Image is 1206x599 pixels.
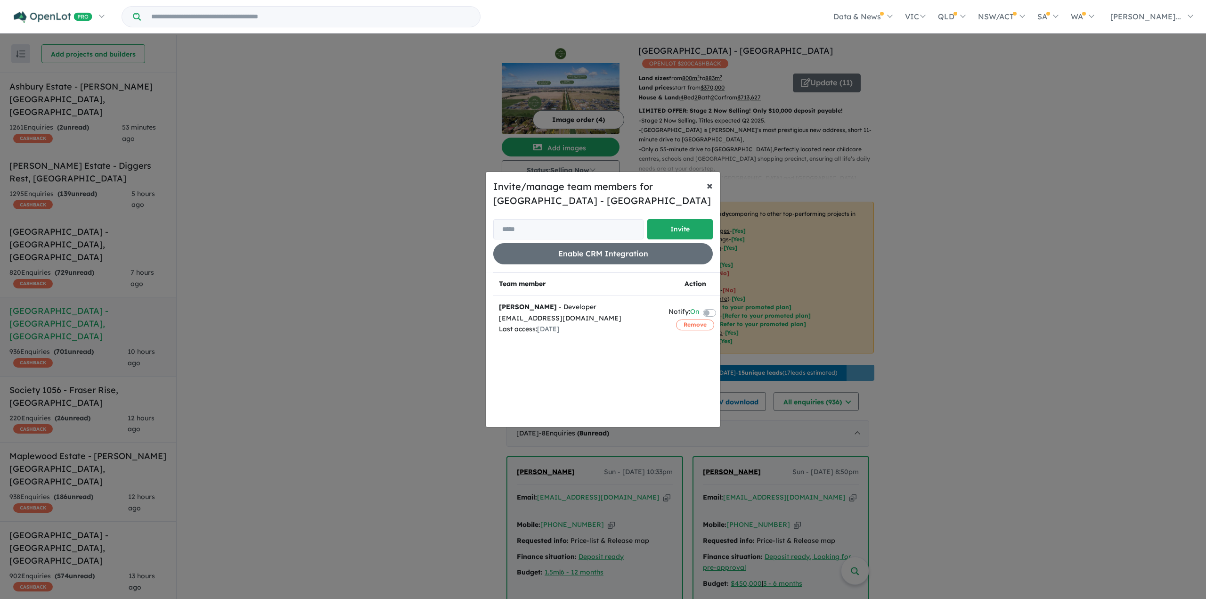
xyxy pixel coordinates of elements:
[143,7,478,27] input: Try estate name, suburb, builder or developer
[690,306,699,319] span: On
[663,273,727,296] th: Action
[493,180,713,208] h5: Invite/manage team members for [GEOGRAPHIC_DATA] - [GEOGRAPHIC_DATA]
[493,273,663,296] th: Team member
[499,313,657,324] div: [EMAIL_ADDRESS][DOMAIN_NAME]
[499,302,657,313] div: - Developer
[668,306,699,319] div: Notify:
[499,324,657,335] div: Last access:
[537,325,560,333] span: [DATE]
[707,178,713,192] span: ×
[676,320,714,330] button: Remove
[493,243,713,264] button: Enable CRM Integration
[14,11,92,23] img: Openlot PRO Logo White
[647,219,713,239] button: Invite
[1110,12,1181,21] span: [PERSON_NAME]...
[499,303,557,311] strong: [PERSON_NAME]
